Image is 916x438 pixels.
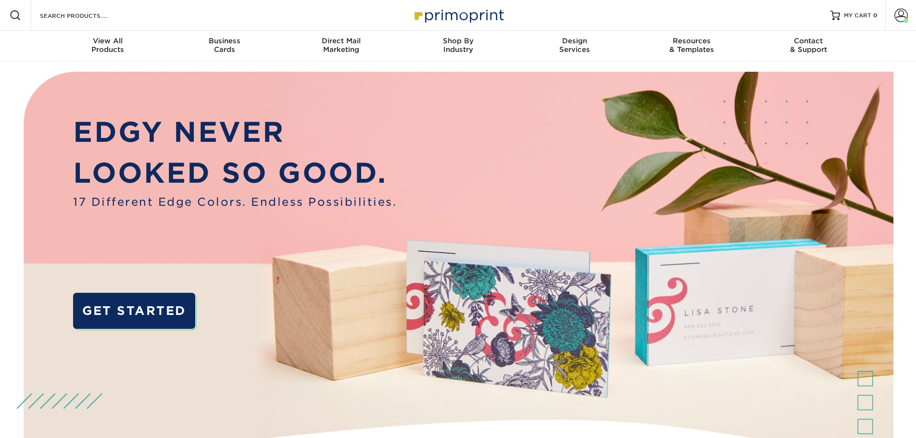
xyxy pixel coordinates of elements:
a: GET STARTED [73,293,195,329]
div: Marketing [283,37,400,54]
input: SEARCH PRODUCTS..... [39,10,133,21]
span: Direct Mail [283,37,400,45]
span: Shop By [400,37,516,45]
span: Contact [750,37,867,45]
span: Resources [633,37,750,45]
a: Resources& Templates [633,31,750,62]
p: LOOKED SO GOOD. [73,152,397,194]
div: & Support [750,37,867,54]
span: MY CART [844,12,871,20]
span: 0 [873,12,878,19]
a: View AllProducts [50,31,166,62]
div: Services [516,37,633,54]
a: DesignServices [516,31,633,62]
img: Primoprint [410,5,506,25]
a: Shop ByIndustry [400,31,516,62]
a: Contact& Support [750,31,867,62]
span: 17 Different Edge Colors. Endless Possibilities. [73,194,397,210]
a: BusinessCards [166,31,283,62]
span: View All [50,37,166,45]
div: & Templates [633,37,750,54]
span: Design [516,37,633,45]
a: Direct MailMarketing [283,31,400,62]
div: Products [50,37,166,54]
div: Cards [166,37,283,54]
span: Business [166,37,283,45]
p: EDGY NEVER [73,112,397,153]
div: Industry [400,37,516,54]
